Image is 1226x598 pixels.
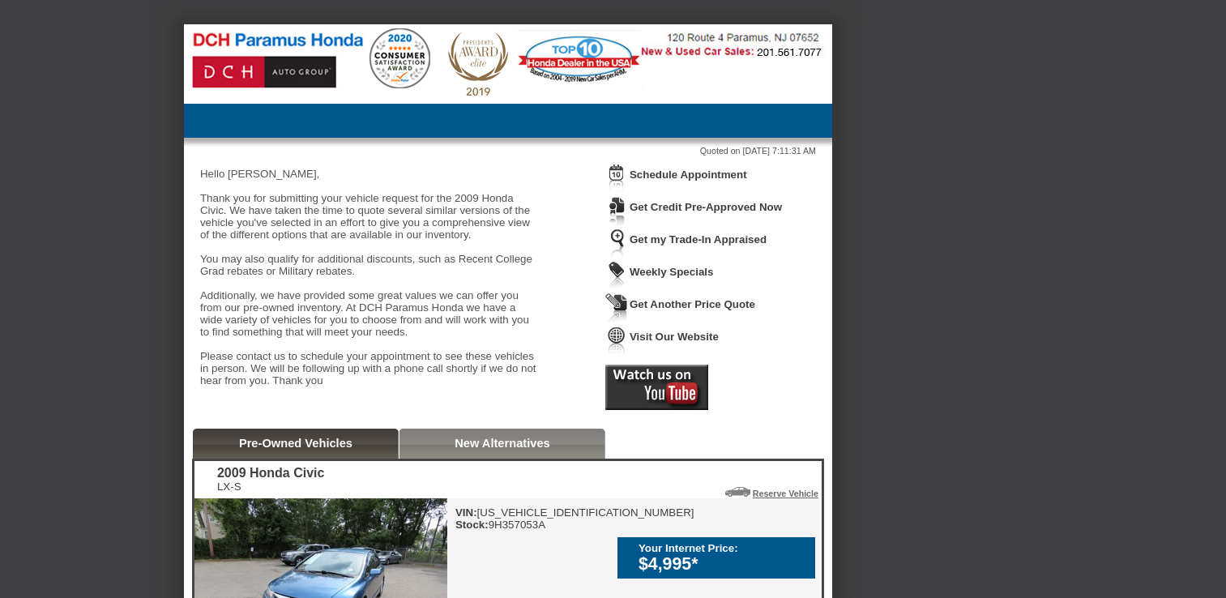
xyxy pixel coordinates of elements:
[455,437,550,450] a: New Alternatives
[639,554,807,575] div: $4,995*
[217,481,325,493] div: LX-S
[605,365,708,410] img: Icon_Youtube2.png
[753,489,818,498] a: Reserve Vehicle
[200,146,816,156] div: Quoted on [DATE] 7:11:31 AM
[455,519,489,531] b: Stock:
[217,466,325,481] div: 2009 Honda Civic
[630,233,767,246] a: Get my Trade-In Appraised
[725,487,750,497] img: Icon_ReserveVehicleCar.png
[630,331,719,343] a: Visit Our Website
[630,298,755,310] a: Get Another Price Quote
[455,506,694,531] div: [US_VEHICLE_IDENTIFICATION_NUMBER] 9H357053A
[605,326,628,356] img: Icon_VisitWebsite.png
[630,169,747,181] a: Schedule Appointment
[200,156,540,399] div: Hello [PERSON_NAME], Thank you for submitting your vehicle request for the 2009 Honda Civic. We h...
[239,437,352,450] a: Pre-Owned Vehicles
[639,542,807,554] div: Your Internet Price:
[605,229,628,258] img: Icon_TradeInAppraisal.png
[605,164,628,194] img: Icon_ScheduleAppointment.png
[605,293,628,323] img: Icon_GetQuote.png
[630,266,713,278] a: Weekly Specials
[455,506,477,519] b: VIN:
[630,201,782,213] a: Get Credit Pre-Approved Now
[605,196,628,226] img: Icon_CreditApproval.png
[605,261,628,291] img: Icon_WeeklySpecials.png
